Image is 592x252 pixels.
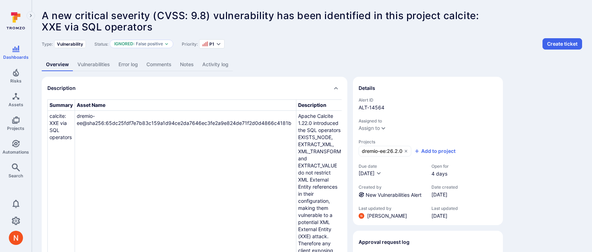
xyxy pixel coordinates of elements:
a: Vulnerabilities [73,58,114,71]
th: Summary [48,100,75,111]
span: Assets [8,102,23,107]
span: Projects [359,139,497,144]
div: Neeren Patki [9,231,23,245]
span: Priority: [182,41,198,47]
i: Expand navigation menu [28,13,33,19]
span: [DATE] [431,191,458,198]
p: False positive [136,41,163,47]
h2: Approval request log [359,239,410,246]
button: Assign to [359,125,380,131]
button: Expand dropdown [381,125,386,131]
a: Activity log [198,58,233,71]
button: P1 [202,41,214,47]
button: Add to project [414,148,455,155]
button: Create ticket [542,38,582,50]
th: Asset Name [75,100,296,111]
span: Dashboards [3,55,29,60]
span: Alert ID [359,97,497,103]
span: Due date [359,164,424,169]
button: Expand navigation menu [27,11,35,20]
button: Expand dropdown [216,41,221,47]
span: dremio-ee:26.2.0 [362,148,402,155]
img: ACg8ocIprwjrgDQnDsNSk9Ghn5p5-B8DpAKWoJ5Gi9syOE4K59tr4Q=s96-c [359,213,364,219]
section: details card [353,77,503,225]
h2: Description [47,85,76,92]
a: Notes [176,58,198,71]
button: Expand dropdown [164,42,169,46]
span: P1 [209,41,214,47]
button: Ignored:False positive [114,41,163,47]
img: ACg8ocIprwjrgDQnDsNSk9Ghn5p5-B8DpAKWoJ5Gi9syOE4K59tr4Q=s96-c [9,231,23,245]
span: Type: [42,41,53,47]
span: [DATE] [359,170,375,176]
a: New Vulnerabilities Alert [366,192,422,198]
span: Date created [431,184,458,190]
span: ALT-14564 [359,104,497,111]
span: Status: [94,41,108,47]
h2: Details [359,85,375,92]
div: Collapse description [42,77,347,99]
th: Description [296,100,343,111]
div: Alert tabs [42,58,582,71]
p: Ignored : [114,41,134,47]
a: Comments [142,58,176,71]
span: Last updated by [359,206,424,211]
a: dremio-ee:26.2.0 [359,146,411,156]
span: A new critical severity (CVSS: 9.8) vulnerability has been identified in this project calcite: [42,10,479,22]
span: Assigned to [359,118,497,124]
span: XXE via SQL operators [42,21,153,33]
div: Vulnerability [54,40,86,48]
span: Search [8,173,23,178]
div: Neeren Patki [359,213,364,219]
span: [DATE] [431,212,458,219]
button: [DATE] [359,170,382,177]
span: Risks [10,78,22,84]
span: Created by [359,184,424,190]
a: Error log [114,58,142,71]
div: Due date field [359,164,424,177]
span: Automations [2,149,29,155]
span: Open for [431,164,449,169]
span: Last updated [431,206,458,211]
span: [PERSON_NAME] [367,212,407,219]
a: Overview [42,58,73,71]
span: Projects [7,126,24,131]
span: 4 days [431,170,449,177]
